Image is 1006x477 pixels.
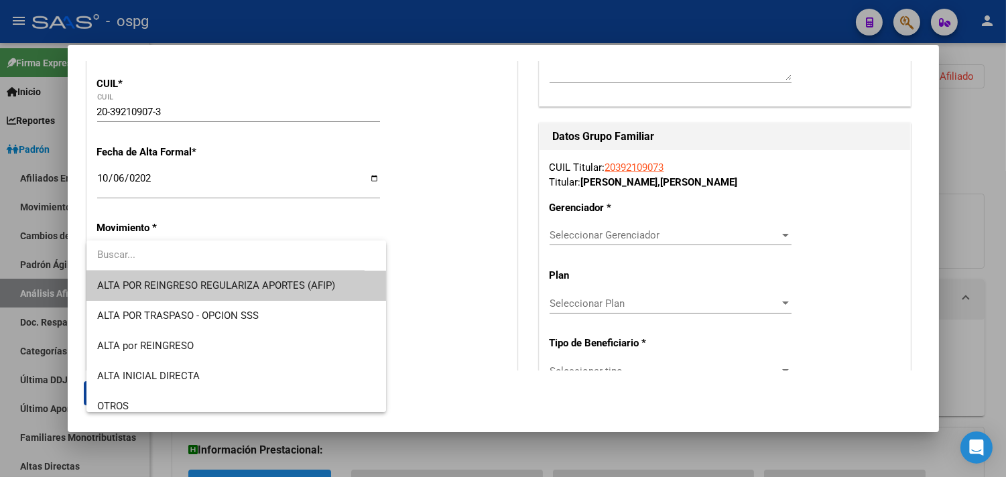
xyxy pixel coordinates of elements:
[97,370,200,382] span: ALTA INICIAL DIRECTA
[86,240,365,270] input: dropdown search
[960,431,993,464] div: Open Intercom Messenger
[97,400,129,412] span: OTROS
[97,340,194,352] span: ALTA por REINGRESO
[97,279,335,291] span: ALTA POR REINGRESO REGULARIZA APORTES (AFIP)
[97,310,259,322] span: ALTA POR TRASPASO - OPCION SSS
